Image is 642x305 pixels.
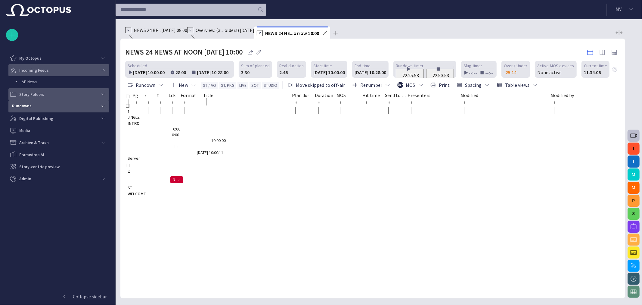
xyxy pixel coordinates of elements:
[128,156,142,161] div: Server
[628,168,640,181] button: M
[396,66,423,79] button: -22:25:53
[197,69,231,76] div: [DATE] 10:28:00
[19,140,49,146] p: Archive & Trash
[19,152,44,158] p: Framedrop AI
[362,92,385,98] div: Hit time
[172,132,181,138] div: 0:00
[241,63,270,69] span: Sum of planned
[313,69,345,76] div: [DATE] 10:00:00
[125,80,166,90] button: Rundown
[628,195,640,207] button: P
[73,293,107,300] p: Collapse sidebar
[241,69,250,76] div: 3:30
[175,69,189,76] div: 28:00
[551,98,559,107] button: Modified by column menu
[19,176,31,182] p: Admin
[337,92,362,98] div: MOS
[128,191,226,197] span: WELCOME
[551,92,596,98] div: Modified by
[628,208,640,220] button: S
[169,92,181,98] div: Lck
[315,92,337,98] div: Duration
[133,69,168,76] div: [DATE] 10:00:00
[461,92,551,98] div: Modified
[19,164,60,170] p: Story-centric preview
[337,98,345,107] button: MOS column menu
[128,126,226,132] div: 0:00
[504,63,528,69] span: Over / Under
[169,98,177,107] button: Lck column menu
[219,82,236,89] button: ST/PKG
[134,27,187,34] span: NEWS 24 BR...[DATE] 08:00
[128,63,147,69] span: Scheduled
[197,150,226,156] div: 10/3 10:00:11
[187,27,193,33] p: F
[285,80,347,90] button: Move skipped to off-air
[6,161,109,173] div: Story-centric preview
[495,80,540,90] button: Table views
[6,4,71,16] img: Octopus News Room
[350,80,393,90] button: Renumber
[584,69,601,76] p: 11:34:06
[144,92,157,98] div: ?
[408,92,461,98] div: Presenters
[237,82,248,89] button: LIVE
[168,80,199,90] button: New
[428,80,452,90] button: Print
[201,82,218,89] button: ST / VO
[504,69,516,76] div: -25:14
[537,63,574,69] span: Active MOS devices
[396,63,423,69] span: Rundown timer
[385,92,408,98] div: Send to LiveU
[616,5,622,13] p: M V
[461,98,469,107] button: Modified column menu
[6,291,109,303] button: Collapse sidebar
[6,52,109,185] ul: main menu
[128,168,226,174] div: 2
[537,69,562,76] p: None active
[170,174,183,185] button: N
[454,80,492,90] button: Spacing
[257,30,263,36] p: R
[355,63,371,69] span: End time
[128,109,226,115] div: 1
[292,92,315,98] div: Plan dur
[611,4,638,14] button: MV
[279,69,288,76] div: 2:46
[157,98,165,107] button: # column menu
[355,69,386,76] div: [DATE] 10:28:00
[22,79,109,85] p: AP News
[395,80,426,90] button: MOS
[6,149,109,161] div: Framedrop AI
[181,92,203,98] div: Format
[464,63,482,69] span: Slug timer
[315,98,323,107] button: Duration column menu
[265,30,319,36] span: NEWS 24 NE...orrow 10:00
[128,121,226,126] span: INTRO
[128,185,132,191] div: ST
[628,143,640,155] button: f
[125,48,243,56] h2: NEWS 24 NEWS AT NOON [DATE] 10:00
[385,98,393,107] button: Send to LiveU column menu
[292,98,300,107] button: Plan dur column menu
[584,63,607,69] span: Current time
[262,82,279,89] button: STUDIO
[125,27,187,39] div: RNEWS 24 BR...[DATE] 08:00
[132,98,141,107] button: Pg column menu
[132,92,144,98] div: Pg
[19,115,53,121] p: Digital Publishing
[128,138,226,143] div: 10:00:00
[254,27,330,39] div: RNEWS 24 NE...orrow 10:00
[628,182,640,194] button: M
[157,92,169,98] div: #
[408,98,416,107] button: Presenters column menu
[279,63,304,69] span: Real duration
[196,27,254,34] span: Overview: (al...olders) [DATE]
[250,82,261,89] button: SOT
[203,92,292,98] div: Title
[125,27,131,33] p: R
[313,63,332,69] span: Start time
[12,103,32,109] p: Rundowns
[628,156,640,168] button: I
